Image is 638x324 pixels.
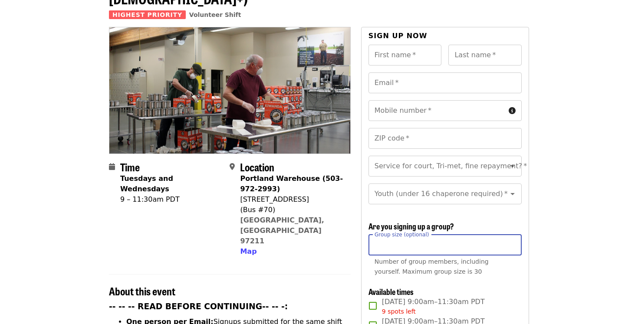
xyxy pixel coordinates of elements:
[506,188,519,200] button: Open
[189,11,241,18] a: Volunteer Shift
[368,45,442,65] input: First name
[382,308,416,315] span: 9 spots left
[368,100,505,121] input: Mobile number
[368,286,414,297] span: Available times
[382,297,485,316] span: [DATE] 9:00am–11:30am PDT
[120,174,173,193] strong: Tuesdays and Wednesdays
[368,72,522,93] input: Email
[120,159,140,174] span: Time
[109,163,115,171] i: calendar icon
[240,205,343,215] div: (Bus #70)
[506,160,519,172] button: Open
[368,32,428,40] span: Sign up now
[240,194,343,205] div: [STREET_ADDRESS]
[240,159,274,174] span: Location
[375,231,429,237] span: Group size (optional)
[240,174,343,193] strong: Portland Warehouse (503-972-2993)
[240,246,257,257] button: Map
[120,194,223,205] div: 9 – 11:30am PDT
[109,283,175,298] span: About this event
[230,163,235,171] i: map-marker-alt icon
[368,220,454,232] span: Are you signing up a group?
[109,302,288,311] strong: -- -- -- READ BEFORE CONTINUING-- -- -:
[448,45,522,65] input: Last name
[240,216,324,245] a: [GEOGRAPHIC_DATA], [GEOGRAPHIC_DATA] 97211
[375,258,489,275] span: Number of group members, including yourself. Maximum group size is 30
[368,235,522,255] input: [object Object]
[509,107,516,115] i: circle-info icon
[368,128,522,149] input: ZIP code
[109,27,350,153] img: July/Aug/Sept - Portland: Repack/Sort (age 16+) organized by Oregon Food Bank
[109,10,186,19] span: Highest Priority
[240,247,257,255] span: Map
